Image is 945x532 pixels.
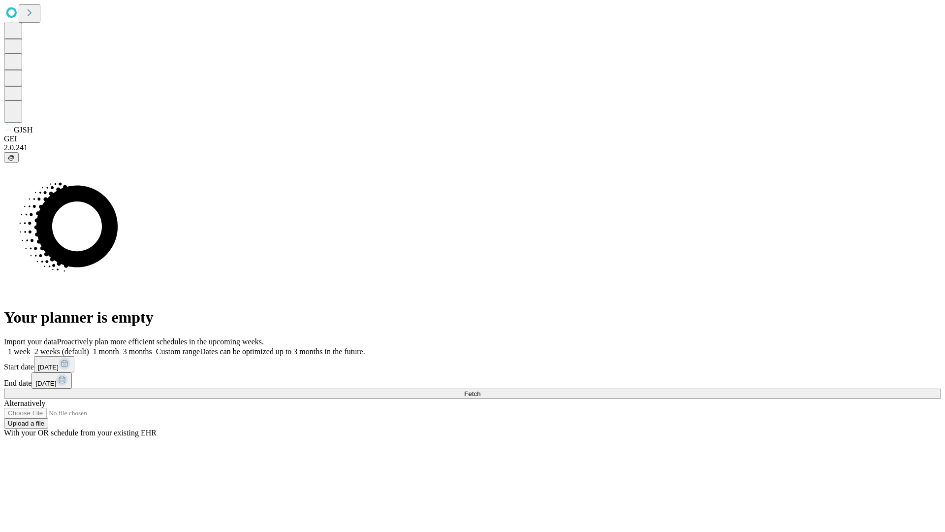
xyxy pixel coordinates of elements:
button: [DATE] [31,372,72,389]
span: Dates can be optimized up to 3 months in the future. [200,347,365,356]
span: 1 week [8,347,31,356]
button: @ [4,152,19,163]
h1: Your planner is empty [4,308,941,327]
span: Proactively plan more efficient schedules in the upcoming weeks. [57,337,264,346]
button: Upload a file [4,418,48,429]
div: End date [4,372,941,389]
span: Custom range [156,347,200,356]
button: [DATE] [34,356,74,372]
span: Alternatively [4,399,45,407]
div: Start date [4,356,941,372]
span: Import your data [4,337,57,346]
span: Fetch [464,390,480,398]
div: 2.0.241 [4,143,941,152]
span: With your OR schedule from your existing EHR [4,429,157,437]
span: GJSH [14,126,32,134]
span: [DATE] [38,364,59,371]
span: 1 month [93,347,119,356]
span: [DATE] [35,380,56,387]
div: GEI [4,134,941,143]
span: 2 weeks (default) [34,347,89,356]
span: @ [8,154,15,161]
span: 3 months [123,347,152,356]
button: Fetch [4,389,941,399]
